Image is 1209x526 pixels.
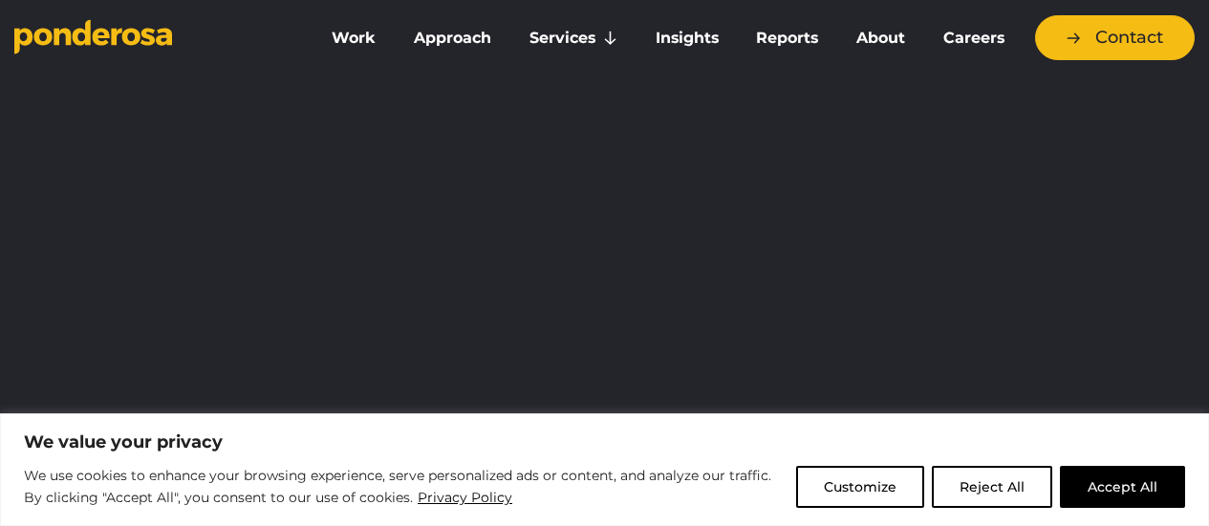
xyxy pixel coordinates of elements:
a: Insights [640,18,734,58]
button: Accept All [1060,466,1185,508]
a: Contact [1035,15,1195,60]
button: Reject All [932,466,1052,508]
a: Reports [742,18,834,58]
a: Services [514,18,633,58]
a: About [841,18,920,58]
a: Careers [928,18,1020,58]
a: Privacy Policy [417,486,513,509]
a: Work [316,18,391,58]
p: We use cookies to enhance your browsing experience, serve personalized ads or content, and analyz... [24,465,782,510]
button: Customize [796,466,924,508]
p: We value your privacy [24,431,1185,453]
a: Approach [399,18,507,58]
a: Go to homepage [14,19,288,57]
